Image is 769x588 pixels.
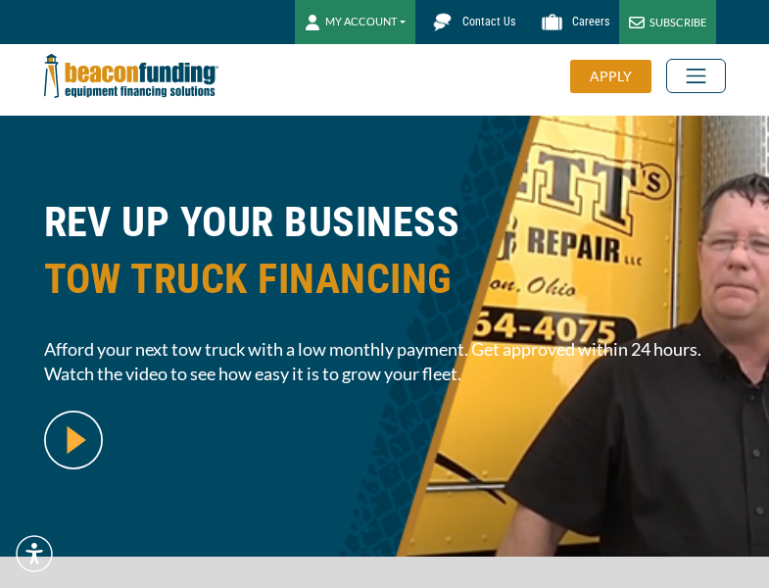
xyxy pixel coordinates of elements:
a: Careers [525,5,619,39]
h1: REV UP YOUR BUSINESS [44,194,726,322]
a: APPLY [570,60,666,93]
img: video modal pop-up play button [44,411,103,469]
img: Beacon Funding Corporation logo [44,44,218,108]
span: TOW TRUCK FINANCING [44,251,726,308]
a: Contact Us [415,5,525,39]
div: APPLY [570,60,651,93]
span: Contact Us [462,15,515,28]
img: Beacon Funding chat [425,5,459,39]
button: Toggle navigation [666,59,726,93]
img: Beacon Funding Careers [535,5,569,39]
span: Afford your next tow truck with a low monthly payment. Get approved within 24 hours. Watch the vi... [44,337,726,386]
span: Careers [572,15,609,28]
